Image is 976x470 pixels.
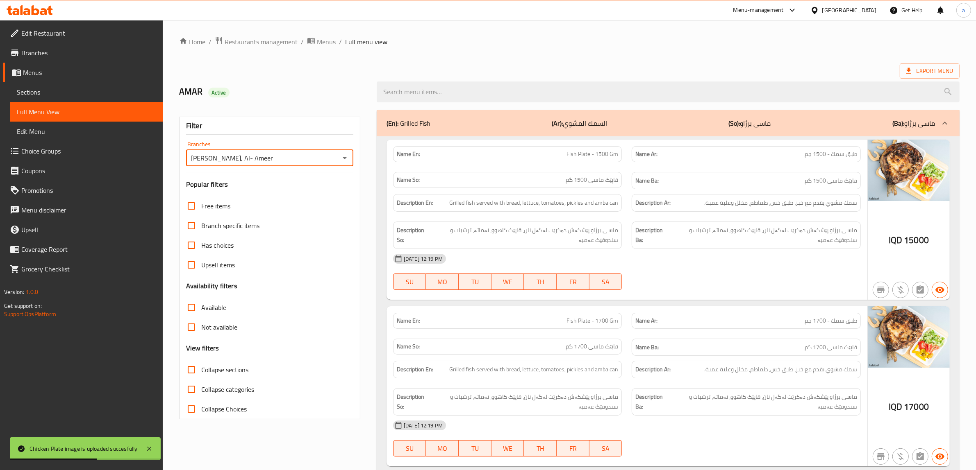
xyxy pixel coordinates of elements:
[30,444,138,453] div: Chicken Plate image is uploaded succesfully
[431,225,619,245] span: ماسی برژاو پێشکەش دەکرێت لەگەل نان، قاپێک کاهوو، تەماتە، ترشیات و سندوقێک عەمبە
[4,287,24,297] span: Version:
[729,117,740,129] b: (So):
[201,384,254,394] span: Collapse categories
[805,316,857,325] span: طبق سمك - 1700 جم
[557,273,589,290] button: FR
[904,232,929,248] span: 15000
[201,221,259,230] span: Branch specific items
[10,102,163,122] a: Full Menu View
[179,37,205,47] a: Home
[805,342,857,352] span: قاپێک ماسی 1700 گم
[429,443,455,454] span: MO
[932,448,948,465] button: Available
[449,364,618,375] span: Grilled fish served with bread, lettuce, tomatoes, pickles and amba can
[557,440,589,456] button: FR
[892,118,935,128] p: ماسی برژاو
[491,273,524,290] button: WE
[552,117,563,129] b: (Ar):
[873,282,889,298] button: Not branch specific item
[179,36,960,47] nav: breadcrumb
[345,37,387,47] span: Full menu view
[17,107,157,117] span: Full Menu View
[393,273,426,290] button: SU
[912,448,928,465] button: Not has choices
[201,240,234,250] span: Has choices
[377,110,960,136] div: (En): Grilled Fish(Ar):السمك المشوي(So):ماسی برژاو(Ba):ماسی برژاو
[3,43,163,63] a: Branches
[21,185,157,195] span: Promotions
[566,150,618,158] span: Fish Plate - 1500 Gm
[201,303,226,312] span: Available
[589,273,622,290] button: SA
[462,443,488,454] span: TU
[431,392,619,412] span: ماسی برژاو پێشکەش دەکرێت لەگەل نان، قاپێک کاهوو، تەماتە، ترشیات و سندوقێک عەمبە
[892,448,909,465] button: Purchased item
[462,276,488,288] span: TU
[21,205,157,215] span: Menu disclaimer
[186,281,237,291] h3: Availability filters
[429,276,455,288] span: MO
[904,399,929,415] span: 17000
[10,122,163,141] a: Edit Menu
[186,343,219,353] h3: View filters
[400,255,446,263] span: [DATE] 12:19 PM
[17,127,157,136] span: Edit Menu
[459,273,491,290] button: TU
[900,63,960,79] span: Export Menu
[208,89,230,97] span: Active
[397,364,433,375] strong: Description En:
[301,37,304,47] li: /
[593,276,619,288] span: SA
[426,273,459,290] button: MO
[23,68,157,77] span: Menus
[215,36,298,47] a: Restaurants management
[635,150,657,158] strong: Name Ar:
[868,140,950,201] img: %D8%B7%D8%A8%D9%82_%D8%B3%D9%85%D9%83_1500_%D8%BA%D9%85638931899785187628.jpg
[566,342,618,351] span: قاپێک ماسی 1700 گم
[635,342,659,352] strong: Name Ba:
[635,392,668,412] strong: Description Ba:
[339,37,342,47] li: /
[387,118,430,128] p: Grilled Fish
[393,440,426,456] button: SU
[889,232,902,248] span: IQD
[377,81,960,102] input: search
[527,443,553,454] span: TH
[635,198,671,208] strong: Description Ar:
[805,150,857,158] span: طبق سمك - 1500 جم
[21,166,157,176] span: Coupons
[892,282,909,298] button: Purchased item
[3,161,163,181] a: Coupons
[186,180,353,189] h3: Popular filters
[704,198,857,208] span: سمك مشوي يقدم مع خبز، طبق خس، طماطم، مخلل وعلبة عمبة.
[495,276,521,288] span: WE
[186,117,353,135] div: Filter
[593,443,619,454] span: SA
[17,87,157,97] span: Sections
[560,443,586,454] span: FR
[209,37,212,47] li: /
[670,392,857,412] span: ماسی برژاو پێشکەش دەکرێت لەگەل نان، قاپێک کاهوو، تەماتە، ترشیات و سندوقێک عەمبە
[400,422,446,429] span: [DATE] 12:19 PM
[459,440,491,456] button: TU
[906,66,953,76] span: Export Menu
[704,364,857,375] span: سمك مشوي يقدم مع خبز، طبق خس، طماطم، مخلل وعلبة عمبة.
[733,5,784,15] div: Menu-management
[805,176,857,186] span: قاپێک ماسی 1500 گم
[635,364,671,375] strong: Description Ar:
[397,276,423,288] span: SU
[729,118,771,128] p: ماسی برژاو
[3,141,163,161] a: Choice Groups
[201,322,237,332] span: Not available
[397,342,420,351] strong: Name So:
[912,282,928,298] button: Not has choices
[397,150,420,158] strong: Name En:
[225,37,298,47] span: Restaurants management
[397,225,429,245] strong: Description So:
[566,316,618,325] span: Fish Plate - 1700 Gm
[10,82,163,102] a: Sections
[566,176,618,184] span: قاپێک ماسی 1500 گم
[589,440,622,456] button: SA
[495,443,521,454] span: WE
[179,86,367,98] h2: AMAR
